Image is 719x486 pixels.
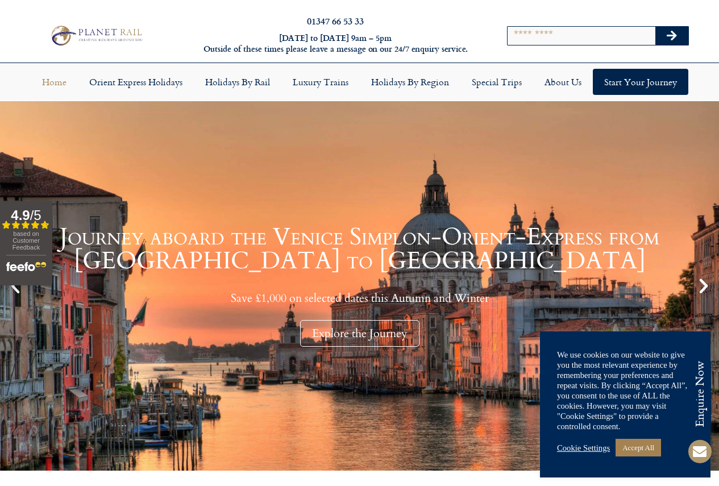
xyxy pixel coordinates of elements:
[78,69,194,95] a: Orient Express Holidays
[194,69,281,95] a: Holidays by Rail
[557,443,610,453] a: Cookie Settings
[593,69,688,95] a: Start your Journey
[557,350,693,431] div: We use cookies on our website to give you the most relevant experience by remembering your prefer...
[533,69,593,95] a: About Us
[6,69,713,95] nav: Menu
[616,439,661,456] a: Accept All
[460,69,533,95] a: Special Trips
[28,291,691,305] p: Save £1,000 on selected dates this Autumn and Winter
[694,276,713,296] div: Next slide
[300,320,419,347] div: Explore the Journey
[194,33,476,54] h6: [DATE] to [DATE] 9am – 5pm Outside of these times please leave a message on our 24/7 enquiry serv...
[31,69,78,95] a: Home
[47,23,145,47] img: Planet Rail Train Holidays Logo
[307,14,364,27] a: 01347 66 53 33
[6,276,25,296] div: Previous slide
[281,69,360,95] a: Luxury Trains
[28,225,691,273] h1: Journey aboard the Venice Simplon-Orient-Express from [GEOGRAPHIC_DATA] to [GEOGRAPHIC_DATA]
[655,27,688,45] button: Search
[360,69,460,95] a: Holidays by Region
